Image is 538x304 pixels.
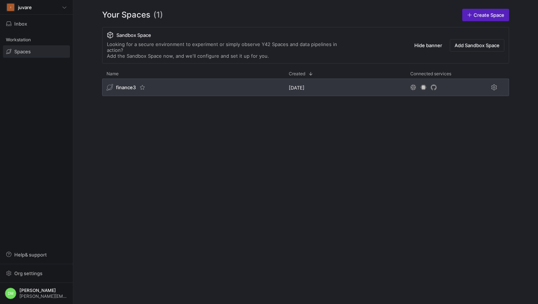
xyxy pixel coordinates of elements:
[455,42,500,48] span: Add Sandbox Space
[289,71,305,76] span: Created
[3,248,70,261] button: Help& support
[410,71,451,76] span: Connected services
[116,84,136,90] span: finance3
[153,9,163,21] span: (1)
[19,288,68,293] span: [PERSON_NAME]
[450,39,504,52] button: Add Sandbox Space
[5,288,16,299] div: DM
[3,18,70,30] button: Inbox
[14,21,27,27] span: Inbox
[116,32,151,38] span: Sandbox Space
[18,4,32,10] span: juvare
[3,271,70,277] a: Org settings
[14,252,47,258] span: Help & support
[3,267,70,280] button: Org settings
[14,49,31,54] span: Spaces
[3,45,70,58] a: Spaces
[410,39,447,52] button: Hide banner
[14,270,42,276] span: Org settings
[289,85,305,91] span: [DATE]
[462,9,509,21] a: Create Space
[102,79,509,99] div: Press SPACE to select this row.
[19,294,68,299] span: [PERSON_NAME][EMAIL_ADDRESS][PERSON_NAME][DOMAIN_NAME]
[474,12,504,18] span: Create Space
[107,41,352,59] div: Looking for a secure environment to experiment or simply observe Y42 Spaces and data pipelines in...
[3,34,70,45] div: Workstation
[7,4,14,11] div: J
[3,286,70,301] button: DM[PERSON_NAME][PERSON_NAME][EMAIL_ADDRESS][PERSON_NAME][DOMAIN_NAME]
[102,9,150,21] span: Your Spaces
[107,71,119,76] span: Name
[414,42,442,48] span: Hide banner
